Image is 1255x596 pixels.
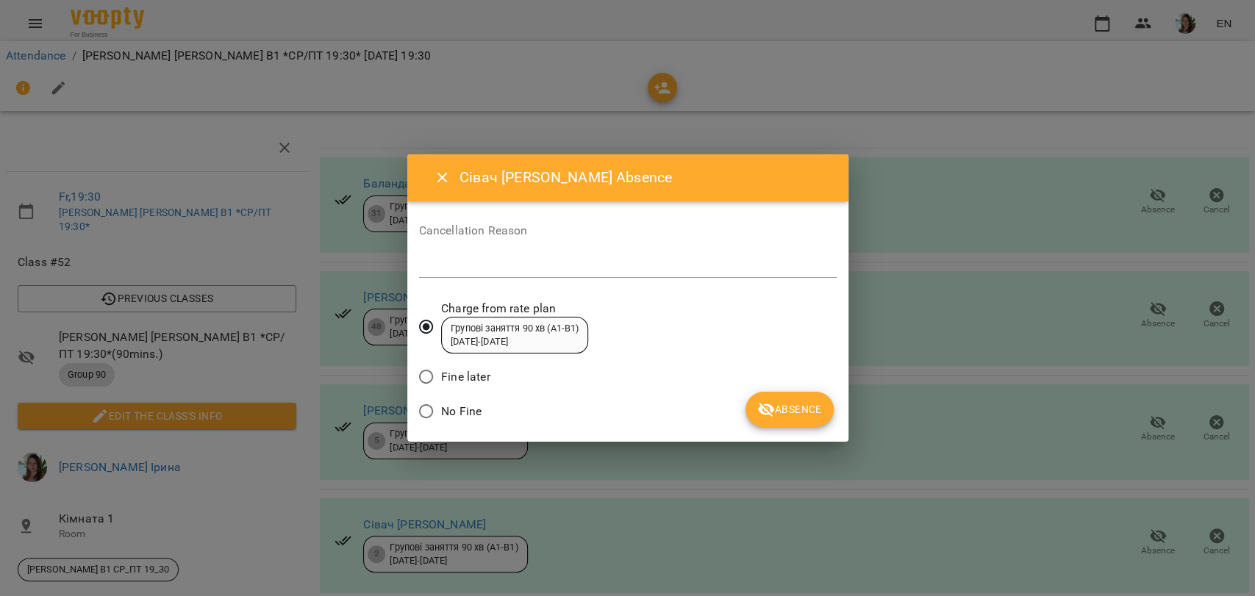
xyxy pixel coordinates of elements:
label: Cancellation Reason [419,225,837,237]
span: Fine later [441,368,490,386]
span: No Fine [441,403,482,420]
div: Групові заняття 90 хв (А1-В1) [DATE] - [DATE] [451,322,579,349]
span: Absence [757,401,821,418]
button: Close [425,160,460,195]
span: Charge from rate plan [441,300,588,317]
button: Absence [746,392,833,427]
h6: Сівач [PERSON_NAME] Absence [460,166,830,189]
